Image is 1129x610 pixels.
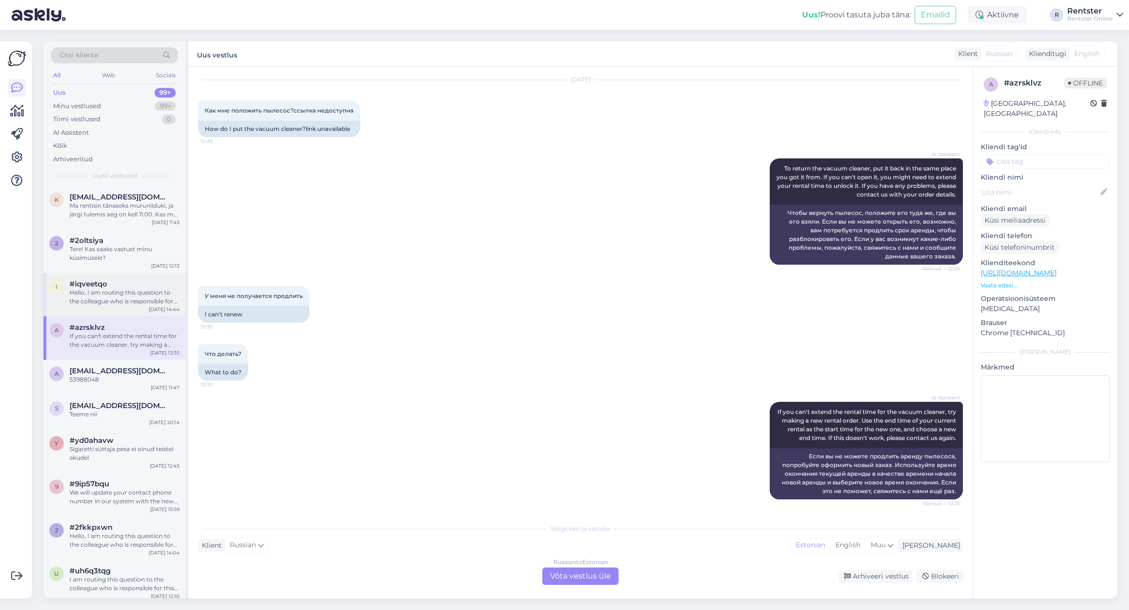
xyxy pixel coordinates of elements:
[197,47,237,60] label: Uus vestlus
[791,538,830,553] div: Estonian
[1004,77,1064,89] div: # azrsklvz
[802,10,820,19] b: Uus!
[205,107,353,114] span: Как мне положить пылесос?ссылка недоступна
[60,50,99,60] span: Otsi kliente
[150,506,180,513] div: [DATE] 15:59
[55,370,59,377] span: a
[55,240,58,247] span: 2
[1074,49,1100,59] span: English
[981,328,1110,338] p: Chrome [TECHNICAL_ID]
[981,142,1110,152] p: Kliendi tag'id
[70,280,107,288] span: #iqveetqo
[70,436,113,445] span: #yd0ahavw
[149,306,180,313] div: [DATE] 14:44
[70,401,170,410] span: spiderdj137@gmail.com
[205,350,241,357] span: Что делать?
[830,538,865,553] div: English
[70,410,180,419] div: Teeme nii
[55,196,59,203] span: k
[198,75,963,84] div: [DATE]
[989,81,993,88] span: a
[981,204,1110,214] p: Kliendi email
[981,128,1110,136] div: Kliendi info
[770,448,963,499] div: Если вы не можете продлить аренду пылесоса, попробуйте оформить новый заказ. Используйте время ок...
[198,540,222,551] div: Klient
[201,381,237,388] span: 12:35
[70,523,113,532] span: #2fkkpxwn
[53,141,67,151] div: Kõik
[53,128,89,138] div: AI Assistent
[201,138,237,145] span: 12:29
[1025,49,1066,59] div: Klienditugi
[198,525,963,533] div: Valige keel ja vastake
[838,570,913,583] div: Arhiveeri vestlus
[553,558,608,567] div: Russian to Estonian
[92,171,137,180] span: Uued vestlused
[70,193,170,201] span: kert.purde@gmail.com
[777,408,958,441] span: If you can't extend the rental time for the vacuum cleaner, try making a new rental order. Use th...
[54,570,59,577] span: u
[917,570,963,583] div: Blokeeri
[802,9,911,21] div: Proovi tasuta juba täna:
[70,332,180,349] div: If you can't extend the rental time for the vacuum cleaner, try making a new rental order. Use th...
[70,445,180,462] div: Sigaretti süttaja pesa ei olnud teistel akudel
[981,304,1110,314] p: [MEDICAL_DATA]
[198,364,248,381] div: What to do?
[151,262,180,270] div: [DATE] 12:13
[53,88,66,98] div: Uus
[70,375,180,384] div: 53988048
[542,567,619,585] div: Võta vestlus üle
[70,288,180,306] div: Hello, I am routing this question to the colleague who is responsible for this topic. The reply m...
[149,549,180,556] div: [DATE] 14:04
[8,49,26,68] img: Askly Logo
[162,114,176,124] div: 0
[150,349,180,356] div: [DATE] 12:35
[70,532,180,549] div: Hello, I am routing this question to the colleague who is responsible for this topic. The reply m...
[1067,7,1123,23] a: RentsterRentster Online
[981,172,1110,183] p: Kliendi nimi
[981,269,1057,277] a: [URL][DOMAIN_NAME]
[151,593,180,600] div: [DATE] 12:10
[100,69,117,82] div: Web
[53,155,93,164] div: Arhiveeritud
[155,88,176,98] div: 99+
[923,500,960,507] span: Nähtud ✓ 12:35
[198,121,360,137] div: How do I put the vacuum cleaner?link unavailable
[205,292,303,299] span: У меня не получается продлить
[981,187,1099,198] input: Lisa nimi
[981,362,1110,372] p: Märkmed
[915,6,956,24] button: Emailid
[70,575,180,593] div: I am routing this question to the colleague who is responsible for this topic. The reply might ta...
[53,114,100,124] div: Tiimi vestlused
[968,6,1027,24] div: Aktiivne
[986,49,1012,59] span: Russian
[198,306,310,323] div: I can't renew
[899,540,960,551] div: [PERSON_NAME]
[871,540,886,549] span: Muu
[155,101,176,111] div: 99+
[51,69,62,82] div: All
[984,99,1090,119] div: [GEOGRAPHIC_DATA], [GEOGRAPHIC_DATA]
[981,281,1110,290] p: Vaata edasi ...
[70,323,105,332] span: #azrsklvz
[55,526,58,534] span: 2
[922,265,960,272] span: Nähtud ✓ 12:30
[201,323,237,330] span: 12:35
[924,394,960,401] span: AI Assistent
[981,348,1110,356] div: [PERSON_NAME]
[954,49,978,59] div: Klient
[924,151,960,158] span: AI Assistent
[70,480,109,488] span: #9ip57bqu
[770,205,963,265] div: Чтобы вернуть пылесос, положите его туда же, где вы его взяли. Если вы не можете открыть его, воз...
[1067,15,1113,23] div: Rentster Online
[70,488,180,506] div: We will update your contact phone number in our system with the new one you provided. If you have...
[70,367,170,375] span: argo.murk@gmail.com
[1050,8,1063,22] div: R
[154,69,178,82] div: Socials
[55,483,58,490] span: 9
[70,567,111,575] span: #uh6q3tqg
[55,326,59,334] span: a
[152,219,180,226] div: [DATE] 7:43
[55,440,58,447] span: y
[981,318,1110,328] p: Brauser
